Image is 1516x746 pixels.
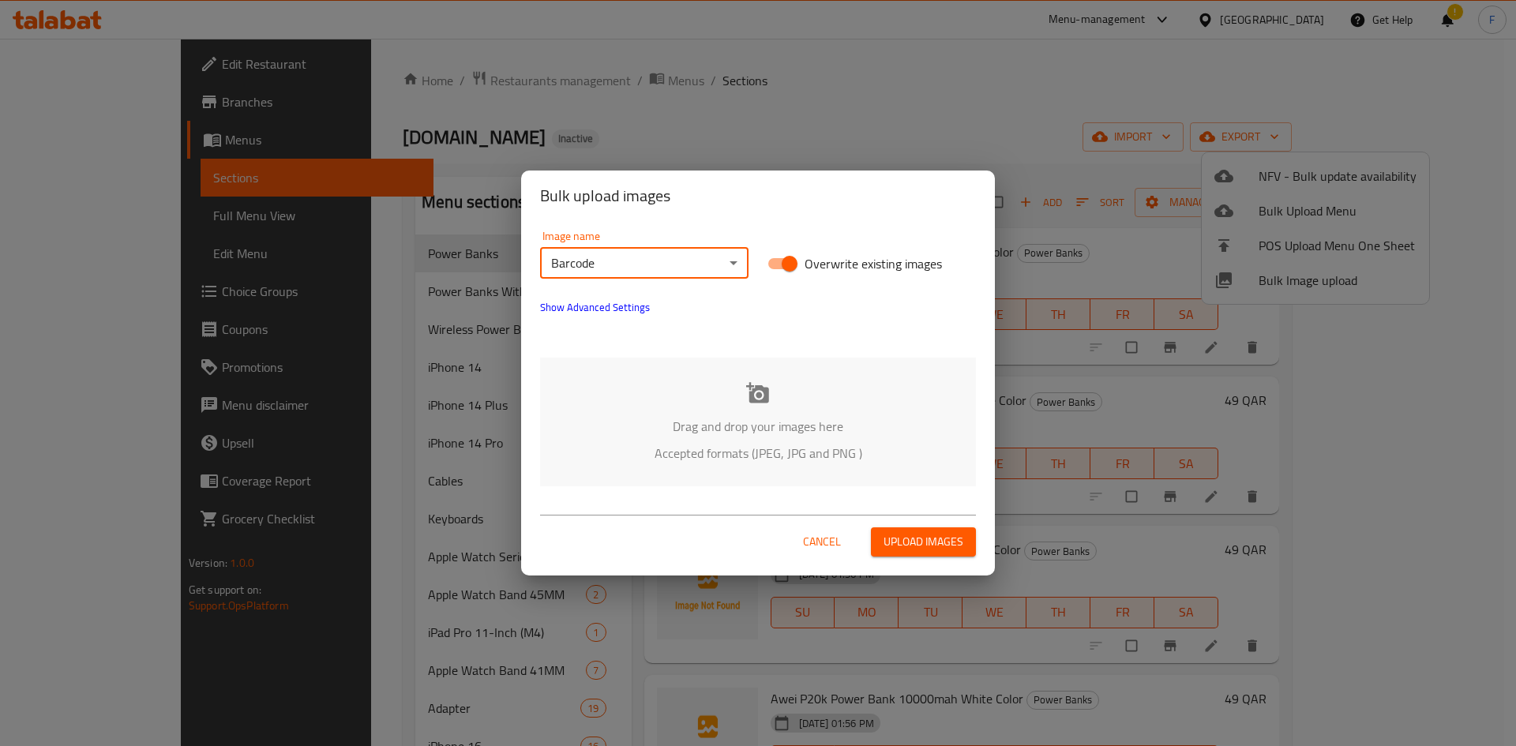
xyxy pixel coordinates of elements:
p: Drag and drop your images here [564,417,952,436]
span: Show Advanced Settings [540,298,650,317]
div: Barcode [540,247,749,279]
button: Cancel [797,527,847,557]
span: Overwrite existing images [805,254,942,273]
span: Cancel [803,532,841,552]
h2: Bulk upload images [540,183,976,208]
span: Upload images [884,532,963,552]
button: show more [531,288,659,326]
p: Accepted formats (JPEG, JPG and PNG ) [564,444,952,463]
button: Upload images [871,527,976,557]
